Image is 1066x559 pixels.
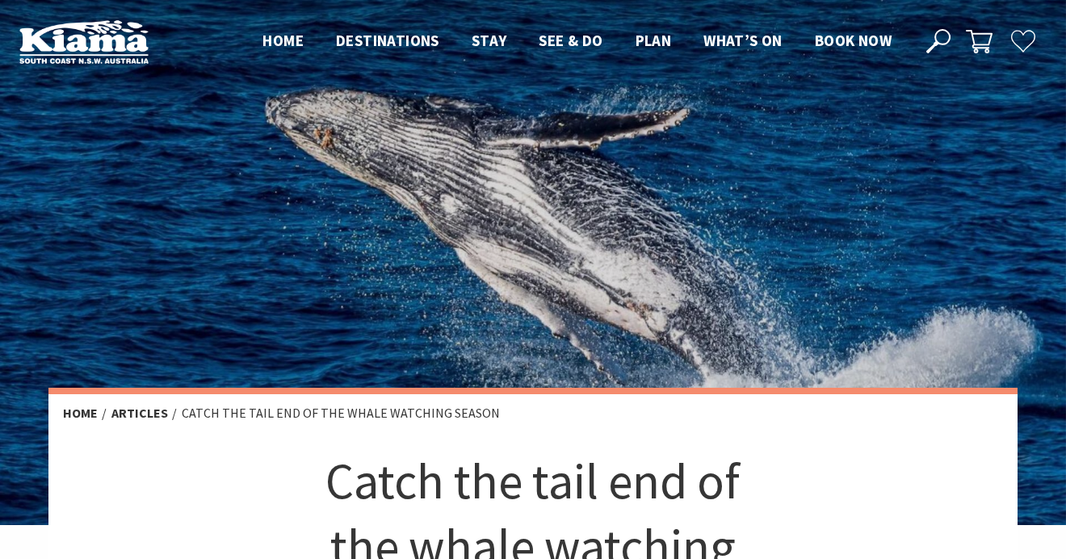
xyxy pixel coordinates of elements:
span: Plan [636,31,672,50]
a: Articles [111,405,168,422]
nav: Main Menu [246,28,908,55]
span: Stay [472,31,507,50]
span: See & Do [539,31,602,50]
span: Home [262,31,304,50]
a: Home [63,405,98,422]
li: Catch the tail end of the whale watching season [182,403,500,424]
span: Book now [815,31,892,50]
img: Kiama Logo [19,19,149,64]
span: What’s On [703,31,783,50]
span: Destinations [336,31,439,50]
